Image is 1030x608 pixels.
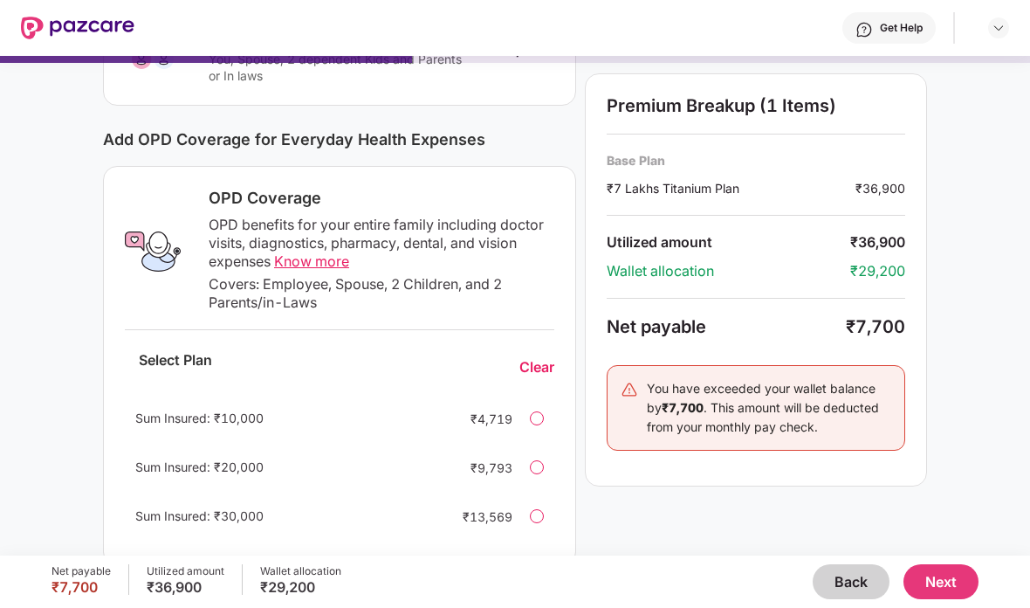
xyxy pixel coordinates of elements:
button: Back [813,564,889,599]
div: Utilized amount [147,564,224,578]
button: Next [903,564,978,599]
div: ₹4,719 [443,410,512,428]
span: Know more [274,252,349,270]
div: ₹13,569 [443,508,512,526]
div: Premium Breakup (1 Items) [607,95,905,116]
div: Wallet allocation [607,262,850,280]
div: ₹7,700 [51,578,111,596]
div: ₹7 Lakhs Titanium Plan [607,179,855,197]
span: Sum Insured: ₹10,000 [135,411,264,425]
div: Base Plan [607,152,905,169]
img: svg+xml;base64,PHN2ZyBpZD0iSGVscC0zMngzMiIgeG1sbnM9Imh0dHA6Ly93d3cudzMub3JnLzIwMDAvc3ZnIiB3aWR0aD... [855,21,873,38]
img: svg+xml;base64,PHN2ZyB4bWxucz0iaHR0cDovL3d3dy53My5vcmcvMjAwMC9zdmciIHdpZHRoPSIyNCIgaGVpZ2h0PSIyNC... [621,381,638,398]
img: OPD Coverage [125,224,181,280]
div: Utilized amount [607,233,850,252]
div: Select Plan [125,351,226,383]
div: Net payable [607,316,846,337]
div: ₹9,793 [443,459,512,477]
div: Get Help [880,21,923,35]
div: Clear [519,358,554,377]
span: Sum Insured: ₹30,000 [135,508,264,523]
div: Add OPD Coverage for Everyday Health Expenses [103,130,576,149]
img: New Pazcare Logo [21,17,134,39]
div: OPD Coverage [209,188,554,209]
div: Covers: Employee, Spouse, 2 Children, and 2 Parents/in-Laws [209,275,554,312]
div: OPD benefits for your entire family including doctor visits, diagnostics, pharmacy, dental, and v... [209,216,554,271]
div: You, Spouse, 2 dependent Kids and Parents or In laws [209,51,466,84]
span: Sum Insured: ₹20,000 [135,459,264,474]
div: ₹7,700 [846,316,905,337]
div: You have exceeded your wallet balance by . This amount will be deducted from your monthly pay check. [647,379,891,437]
div: Net payable [51,564,111,578]
div: ₹29,200 [850,262,905,280]
div: ₹36,900 [147,578,224,596]
div: ₹36,900 [850,233,905,252]
b: ₹7,700 [662,400,704,415]
div: ₹29,200 [260,578,341,596]
div: Wallet allocation [260,564,341,578]
div: ₹36,900 [855,179,905,197]
img: svg+xml;base64,PHN2ZyBpZD0iRHJvcGRvd24tMzJ4MzIiIHhtbG5zPSJodHRwOi8vd3d3LnczLm9yZy8yMDAwL3N2ZyIgd2... [992,21,1006,35]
